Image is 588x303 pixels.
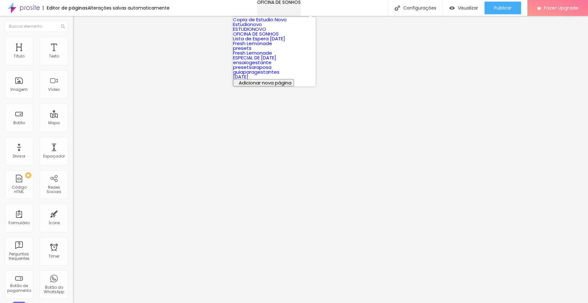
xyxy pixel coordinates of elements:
div: Botão de pagamento [6,284,31,293]
div: Mapa [48,121,60,125]
div: Imagem [10,87,28,92]
div: Timer [49,254,59,259]
input: Buscar elemento [5,21,68,32]
div: Divisor [13,154,25,158]
span: Adicionar nova página [239,79,291,86]
button: Visualizar [443,2,484,14]
a: Copia de Estudio Novo [233,16,287,23]
a: presets [233,45,251,51]
a: Fresh Lemonade [233,40,272,47]
a: ensaiogestante [233,59,271,66]
div: Texto [49,54,59,58]
div: Alterações salvas automaticamente [88,6,170,10]
button: Adicionar nova página [233,79,294,86]
div: Editor de páginas [43,6,88,10]
a: guiaparagestantes [233,69,279,75]
div: Botão do WhatsApp [41,285,66,294]
img: Icone [395,5,400,11]
a: presetsaraposa [233,64,271,71]
img: view-1.svg [449,5,455,11]
img: Icone [61,24,65,28]
div: Redes Sociais [41,185,66,194]
a: [DATE] [233,73,248,80]
iframe: Editor [73,16,588,303]
a: Estudionovo [233,21,262,28]
a: Fresh Lemonade [233,50,272,56]
div: Título [14,54,24,58]
button: Publicar [484,2,521,14]
div: Botão [13,121,25,125]
span: Fazer Upgrade [544,5,578,10]
a: OFICINA DE SONHOS [233,30,279,37]
a: ESTUDIONOVO [233,26,266,32]
div: Espaçador [43,154,65,158]
div: Vídeo [48,87,60,92]
div: Ícone [49,221,60,225]
div: Código HTML [6,185,31,194]
a: Lista de Espera [DATE] [233,35,285,42]
span: Publicar [494,5,511,10]
a: ESPECIAL DE [DATE] [233,54,276,61]
div: Formulário [9,221,30,225]
span: Visualizar [458,5,478,10]
div: Perguntas frequentes [6,252,31,261]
